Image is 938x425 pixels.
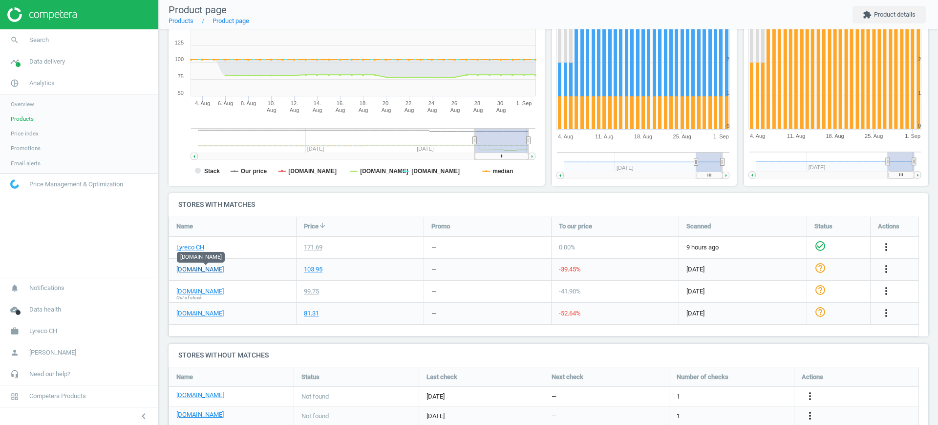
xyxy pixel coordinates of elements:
[426,412,536,421] span: [DATE]
[826,134,844,139] tspan: 18. Aug
[301,373,320,381] span: Status
[5,279,24,297] i: notifications
[865,134,883,139] tspan: 25. Aug
[473,107,483,113] tspan: Aug
[178,90,184,96] text: 50
[814,240,826,252] i: check_circle_outline
[880,263,892,275] i: more_vert
[29,348,76,357] span: [PERSON_NAME]
[11,115,34,123] span: Products
[29,180,123,189] span: Price Management & Optimization
[686,222,711,231] span: Scanned
[176,391,224,400] a: [DOMAIN_NAME]
[337,100,344,106] tspan: 16.
[431,287,436,296] div: —
[474,100,482,106] tspan: 28.
[176,373,193,381] span: Name
[552,373,583,381] span: Next check
[169,193,928,216] h4: Stores with matches
[559,244,576,251] span: 0.00 %
[814,306,826,318] i: help_outline
[29,370,70,379] span: Need our help?
[787,134,805,139] tspan: 11. Aug
[405,107,414,113] tspan: Aug
[5,300,24,319] i: cloud_done
[431,309,436,318] div: —
[880,285,892,297] i: more_vert
[496,107,506,113] tspan: Aug
[176,294,202,301] span: Out of stock
[304,265,322,274] div: 103.95
[204,168,220,175] tspan: Stack
[559,288,581,295] span: -41.90 %
[673,134,691,139] tspan: 25. Aug
[176,265,224,274] a: [DOMAIN_NAME]
[29,392,86,401] span: Competera Products
[360,100,367,106] tspan: 18.
[177,252,225,263] div: [DOMAIN_NAME]
[880,241,892,254] button: more_vert
[304,222,319,231] span: Price
[5,322,24,340] i: work
[213,17,249,24] a: Product page
[492,168,513,175] tspan: median
[176,243,204,252] a: Lyreco CH
[176,287,224,296] a: [DOMAIN_NAME]
[431,243,436,252] div: —
[5,365,24,383] i: headset_mic
[336,107,345,113] tspan: Aug
[29,79,55,88] span: Analytics
[314,100,321,106] tspan: 14.
[677,392,680,401] span: 1
[880,307,892,319] i: more_vert
[10,179,19,189] img: wGWNvw8QSZomAAAAABJRU5ErkJggg==
[169,4,227,16] span: Product page
[814,222,832,231] span: Status
[918,56,921,62] text: 2
[595,134,613,139] tspan: 11. Aug
[290,107,299,113] tspan: Aug
[29,36,49,45] span: Search
[428,100,436,106] tspan: 24.
[677,412,680,421] span: 1
[686,265,799,274] span: [DATE]
[29,305,61,314] span: Data health
[426,392,536,401] span: [DATE]
[241,100,256,106] tspan: 8. Aug
[804,410,816,422] i: more_vert
[802,373,823,381] span: Actions
[405,100,413,106] tspan: 22.
[880,263,892,276] button: more_vert
[677,373,728,381] span: Number of checks
[11,130,39,137] span: Price index
[359,107,368,113] tspan: Aug
[878,222,899,231] span: Actions
[863,10,872,19] i: extension
[241,168,267,175] tspan: Our price
[301,412,329,421] span: Not found
[880,307,892,320] button: more_vert
[5,343,24,362] i: person
[516,100,532,106] tspan: 1. Sep
[29,57,65,66] span: Data delivery
[426,373,457,381] span: Last check
[382,107,391,113] tspan: Aug
[304,309,319,318] div: 81.31
[497,100,505,106] tspan: 30.
[313,107,322,113] tspan: Aug
[131,410,156,423] button: chevron_left
[175,40,184,45] text: 125
[301,392,329,401] span: Not found
[804,410,816,423] button: more_vert
[195,100,210,106] tspan: 4. Aug
[634,134,652,139] tspan: 18. Aug
[726,90,729,96] text: 1
[686,309,799,318] span: [DATE]
[175,56,184,62] text: 100
[431,265,436,274] div: —
[726,123,729,129] text: 0
[558,134,573,139] tspan: 4. Aug
[713,134,729,139] tspan: 1. Sep
[726,56,729,62] text: 2
[5,31,24,49] i: search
